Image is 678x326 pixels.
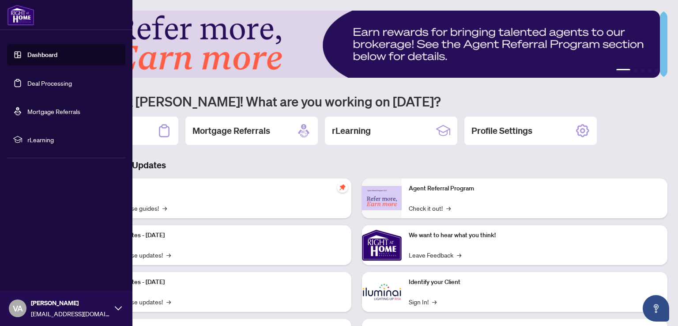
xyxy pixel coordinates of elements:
[457,250,461,260] span: →
[616,69,630,72] button: 1
[166,250,171,260] span: →
[46,11,660,78] img: Slide 0
[432,297,437,307] span: →
[166,297,171,307] span: →
[7,4,34,26] img: logo
[409,297,437,307] a: Sign In!→
[93,231,344,240] p: Platform Updates - [DATE]
[409,250,461,260] a: Leave Feedback→
[409,203,451,213] a: Check it out!→
[13,302,23,315] span: VA
[27,79,72,87] a: Deal Processing
[332,125,371,137] h2: rLearning
[31,298,110,308] span: [PERSON_NAME]
[362,225,402,265] img: We want to hear what you think!
[634,69,637,72] button: 2
[93,184,344,193] p: Self-Help
[648,69,652,72] button: 4
[93,277,344,287] p: Platform Updates - [DATE]
[192,125,270,137] h2: Mortgage Referrals
[337,182,348,193] span: pushpin
[409,277,660,287] p: Identify your Client
[409,231,660,240] p: We want to hear what you think!
[641,69,644,72] button: 3
[46,93,667,110] h1: Welcome back [PERSON_NAME]! What are you working on [DATE]?
[655,69,659,72] button: 5
[362,186,402,210] img: Agent Referral Program
[31,309,110,318] span: [EMAIL_ADDRESS][DOMAIN_NAME]
[162,203,167,213] span: →
[46,159,667,171] h3: Brokerage & Industry Updates
[643,295,669,322] button: Open asap
[27,135,119,144] span: rLearning
[27,107,80,115] a: Mortgage Referrals
[471,125,532,137] h2: Profile Settings
[409,184,660,193] p: Agent Referral Program
[362,272,402,312] img: Identify your Client
[446,203,451,213] span: →
[27,51,57,59] a: Dashboard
